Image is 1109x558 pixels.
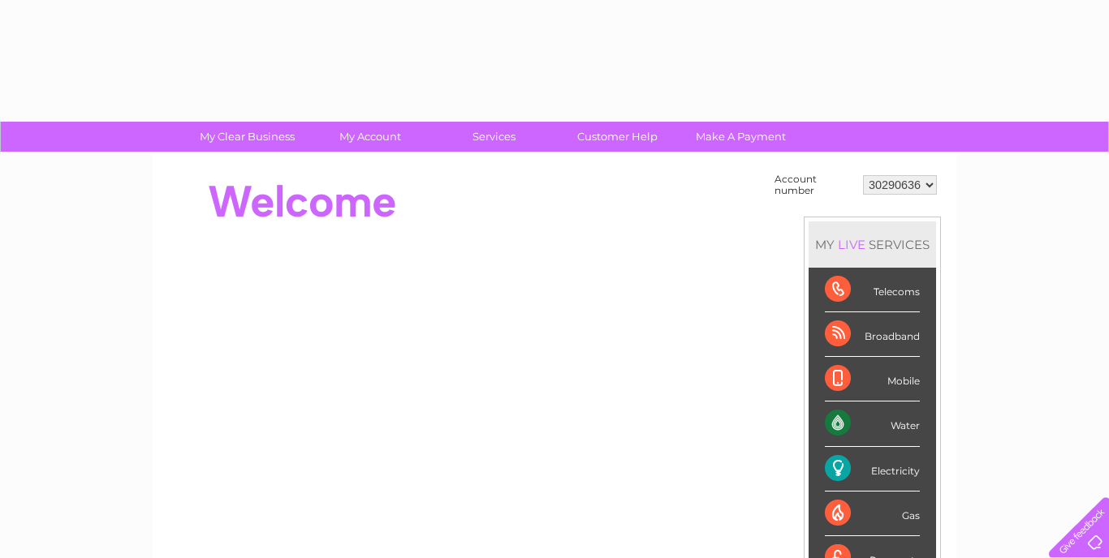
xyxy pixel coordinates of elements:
div: Mobile [825,357,920,401]
div: Water [825,401,920,446]
div: Broadband [825,312,920,357]
a: Services [427,122,561,152]
td: Account number [770,170,859,200]
a: My Clear Business [180,122,314,152]
a: Make A Payment [674,122,808,152]
a: My Account [304,122,438,152]
a: Customer Help [550,122,684,152]
div: Telecoms [825,268,920,312]
div: MY SERVICES [809,221,936,268]
div: Gas [825,491,920,536]
div: LIVE [835,237,869,252]
div: Electricity [825,447,920,491]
